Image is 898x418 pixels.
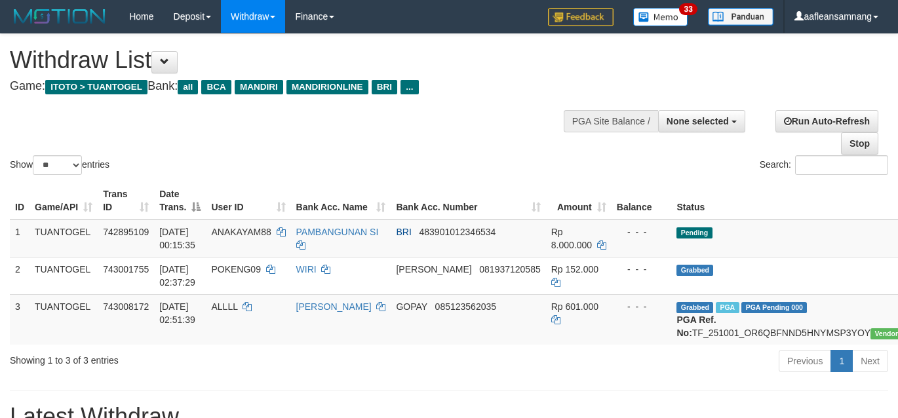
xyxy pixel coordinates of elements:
[435,301,496,312] span: Copy 085123562035 to clipboard
[33,155,82,175] select: Showentries
[548,8,614,26] img: Feedback.jpg
[372,80,397,94] span: BRI
[211,301,237,312] span: ALLLL
[551,301,598,312] span: Rp 601.000
[29,219,98,257] td: TUANTOGEL
[103,301,149,312] span: 743008172
[29,294,98,345] td: TUANTOGEL
[676,314,716,338] b: PGA Ref. No:
[546,182,612,219] th: Amount: activate to sort column ascending
[159,301,195,325] span: [DATE] 02:51:39
[396,227,411,237] span: BRI
[633,8,688,26] img: Button%20Memo.svg
[211,227,271,237] span: ANAKAYAM88
[841,132,878,155] a: Stop
[479,264,540,275] span: Copy 081937120585 to clipboard
[159,227,195,250] span: [DATE] 00:15:35
[741,302,807,313] span: PGA Pending
[45,80,147,94] span: ITOTO > TUANTOGEL
[400,80,418,94] span: ...
[10,155,109,175] label: Show entries
[296,264,317,275] a: WIRI
[10,219,29,257] td: 1
[10,349,364,367] div: Showing 1 to 3 of 3 entries
[396,264,471,275] span: [PERSON_NAME]
[551,227,592,250] span: Rp 8.000.000
[178,80,198,94] span: all
[658,110,745,132] button: None selected
[775,110,878,132] a: Run Auto-Refresh
[612,182,672,219] th: Balance
[779,350,831,372] a: Previous
[617,225,667,238] div: - - -
[159,264,195,288] span: [DATE] 02:37:29
[10,7,109,26] img: MOTION_logo.png
[296,301,372,312] a: [PERSON_NAME]
[667,116,729,126] span: None selected
[852,350,888,372] a: Next
[679,3,697,15] span: 33
[676,265,713,276] span: Grabbed
[235,80,283,94] span: MANDIRI
[617,300,667,313] div: - - -
[10,257,29,294] td: 2
[291,182,391,219] th: Bank Acc. Name: activate to sort column ascending
[708,8,773,26] img: panduan.png
[29,257,98,294] td: TUANTOGEL
[419,227,496,237] span: Copy 483901012346534 to clipboard
[201,80,231,94] span: BCA
[206,182,290,219] th: User ID: activate to sort column ascending
[296,227,379,237] a: PAMBANGUNAN SI
[795,155,888,175] input: Search:
[830,350,853,372] a: 1
[10,182,29,219] th: ID
[716,302,739,313] span: Marked by aafchonlypin
[617,263,667,276] div: - - -
[103,227,149,237] span: 742895109
[10,294,29,345] td: 3
[396,301,427,312] span: GOPAY
[286,80,368,94] span: MANDIRIONLINE
[29,182,98,219] th: Game/API: activate to sort column ascending
[154,182,206,219] th: Date Trans.: activate to sort column descending
[676,302,713,313] span: Grabbed
[760,155,888,175] label: Search:
[564,110,658,132] div: PGA Site Balance /
[103,264,149,275] span: 743001755
[391,182,545,219] th: Bank Acc. Number: activate to sort column ascending
[10,47,585,73] h1: Withdraw List
[676,227,712,238] span: Pending
[211,264,260,275] span: POKENG09
[10,80,585,93] h4: Game: Bank:
[551,264,598,275] span: Rp 152.000
[98,182,154,219] th: Trans ID: activate to sort column ascending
